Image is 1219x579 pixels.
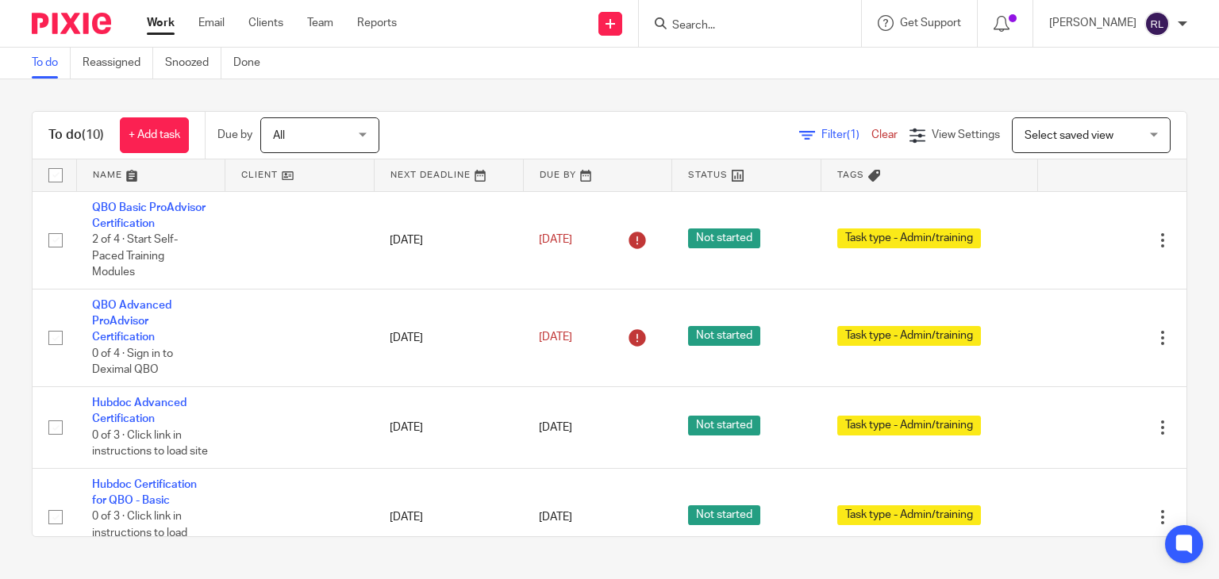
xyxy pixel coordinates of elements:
span: Tags [837,171,864,179]
span: All [273,130,285,141]
td: [DATE] [374,289,523,386]
p: Due by [217,127,252,143]
span: Task type - Admin/training [837,228,981,248]
a: Reassigned [83,48,153,79]
a: Done [233,48,272,79]
a: Hubdoc Advanced Certification [92,397,187,424]
span: [DATE] [539,422,572,433]
span: 0 of 3 · Click link in instructions to load site [92,430,208,458]
a: Team [307,15,333,31]
span: (10) [82,128,104,141]
span: [DATE] [539,234,572,245]
a: Snoozed [165,48,221,79]
span: Not started [688,416,760,435]
input: Search [671,19,813,33]
a: QBO Basic ProAdvisor Certification [92,202,206,229]
img: svg%3E [1144,11,1170,36]
a: Clients [248,15,283,31]
span: Task type - Admin/training [837,505,981,525]
a: Hubdoc Certification for QBO - Basic [92,479,197,506]
span: Select saved view [1025,130,1113,141]
h1: To do [48,127,104,144]
a: Email [198,15,225,31]
span: Not started [688,505,760,525]
span: 0 of 4 · Sign in to Deximal QBO [92,348,173,376]
a: QBO Advanced ProAdvisor Certification [92,300,171,343]
span: Get Support [900,17,961,29]
td: [DATE] [374,468,523,566]
a: Reports [357,15,397,31]
span: Task type - Admin/training [837,326,981,346]
span: [DATE] [539,512,572,523]
a: + Add task [120,117,189,153]
span: Task type - Admin/training [837,416,981,435]
td: [DATE] [374,386,523,468]
span: View Settings [932,129,1000,140]
span: (1) [847,129,859,140]
p: [PERSON_NAME] [1049,15,1136,31]
a: Work [147,15,175,31]
span: 2 of 4 · Start Self-Paced Training Modules [92,234,178,278]
td: [DATE] [374,191,523,289]
span: 0 of 3 · Click link in instructions to load training site [92,512,187,555]
span: Not started [688,228,760,248]
a: Clear [871,129,898,140]
span: [DATE] [539,332,572,343]
span: Filter [821,129,871,140]
span: Not started [688,326,760,346]
a: To do [32,48,71,79]
img: Pixie [32,13,111,34]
